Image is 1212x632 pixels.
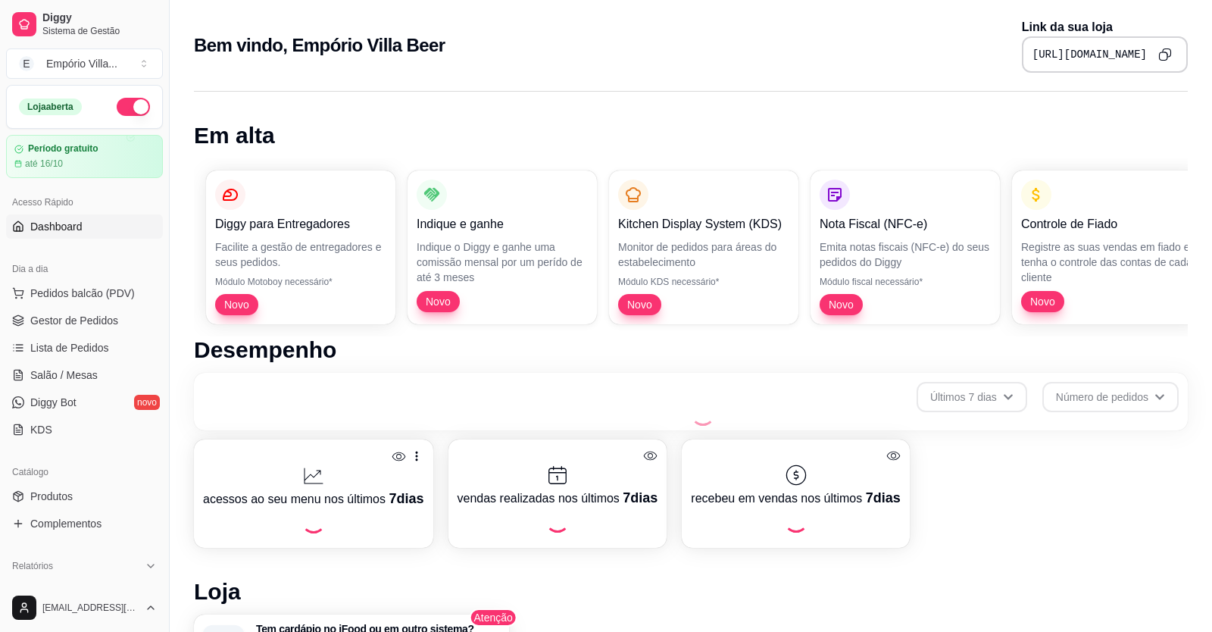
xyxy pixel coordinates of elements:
div: Catálogo [6,460,163,484]
span: Novo [420,294,457,309]
span: Atenção [470,609,517,627]
span: Novo [218,297,255,312]
article: Período gratuito [28,143,98,155]
span: Novo [823,297,860,312]
span: Sistema de Gestão [42,25,157,37]
div: Loja aberta [19,99,82,115]
span: Produtos [30,489,73,504]
button: Diggy para EntregadoresFacilite a gestão de entregadores e seus pedidos.Módulo Motoboy necessário... [206,171,395,324]
pre: [URL][DOMAIN_NAME] [1032,47,1147,62]
span: KDS [30,422,52,437]
a: KDS [6,418,163,442]
p: Monitor de pedidos para áreas do estabelecimento [618,239,789,270]
div: Loading [301,509,326,533]
p: vendas realizadas nos últimos [458,487,658,508]
span: E [19,56,34,71]
h1: Em alta [194,122,1188,149]
a: Dashboard [6,214,163,239]
p: Indique e ganhe [417,215,588,233]
h2: Bem vindo, Empório Villa Beer [194,33,445,58]
span: Salão / Mesas [30,368,98,383]
button: Alterar Status [117,98,150,116]
a: Período gratuitoaté 16/10 [6,135,163,178]
p: Facilite a gestão de entregadores e seus pedidos. [215,239,386,270]
a: Salão / Mesas [6,363,163,387]
p: acessos ao seu menu nos últimos [203,488,424,509]
a: DiggySistema de Gestão [6,6,163,42]
p: Kitchen Display System (KDS) [618,215,789,233]
button: Copy to clipboard [1153,42,1177,67]
span: Novo [1024,294,1061,309]
div: Empório Villa ... [46,56,117,71]
span: [EMAIL_ADDRESS][DOMAIN_NAME] [42,602,139,614]
button: Pedidos balcão (PDV) [6,281,163,305]
span: Relatórios [12,560,53,572]
span: Diggy Bot [30,395,77,410]
a: Complementos [6,512,163,536]
h1: Loja [194,578,1188,605]
p: Link da sua loja [1022,18,1188,36]
button: Número de pedidos [1042,382,1179,412]
h1: Desempenho [194,336,1188,364]
button: Kitchen Display System (KDS)Monitor de pedidos para áreas do estabelecimentoMódulo KDS necessário... [609,171,798,324]
div: Loading [691,402,715,426]
p: recebeu em vendas nos últimos [691,487,900,508]
span: Relatórios de vendas [30,583,130,598]
button: Nota Fiscal (NFC-e)Emita notas fiscais (NFC-e) do seus pedidos do DiggyMódulo fiscal necessário*Novo [811,171,1000,324]
p: Módulo Motoboy necessário* [215,276,386,288]
p: Emita notas fiscais (NFC-e) do seus pedidos do Diggy [820,239,991,270]
a: Gestor de Pedidos [6,308,163,333]
span: Pedidos balcão (PDV) [30,286,135,301]
span: Gestor de Pedidos [30,313,118,328]
div: Acesso Rápido [6,190,163,214]
span: Novo [621,297,658,312]
span: Complementos [30,516,102,531]
a: Relatórios de vendas [6,578,163,602]
button: Indique e ganheIndique o Diggy e ganhe uma comissão mensal por um perído de até 3 mesesNovo [408,171,597,324]
button: Select a team [6,48,163,79]
p: Módulo KDS necessário* [618,276,789,288]
p: Registre as suas vendas em fiado e tenha o controle das contas de cada cliente [1021,239,1192,285]
button: [EMAIL_ADDRESS][DOMAIN_NAME] [6,590,163,626]
span: 7 dias [389,491,423,506]
div: Loading [784,508,808,533]
p: Controle de Fiado [1021,215,1192,233]
a: Diggy Botnovo [6,390,163,415]
button: Controle de FiadoRegistre as suas vendas em fiado e tenha o controle das contas de cada clienteNovo [1012,171,1201,324]
a: Lista de Pedidos [6,336,163,360]
article: até 16/10 [25,158,63,170]
span: 7 dias [623,490,658,505]
p: Nota Fiscal (NFC-e) [820,215,991,233]
span: Lista de Pedidos [30,340,109,355]
span: Dashboard [30,219,83,234]
p: Módulo fiscal necessário* [820,276,991,288]
span: 7 dias [866,490,901,505]
button: Últimos 7 dias [917,382,1027,412]
div: Loading [545,508,570,533]
p: Indique o Diggy e ganhe uma comissão mensal por um perído de até 3 meses [417,239,588,285]
p: Diggy para Entregadores [215,215,386,233]
span: Diggy [42,11,157,25]
a: Produtos [6,484,163,508]
div: Dia a dia [6,257,163,281]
